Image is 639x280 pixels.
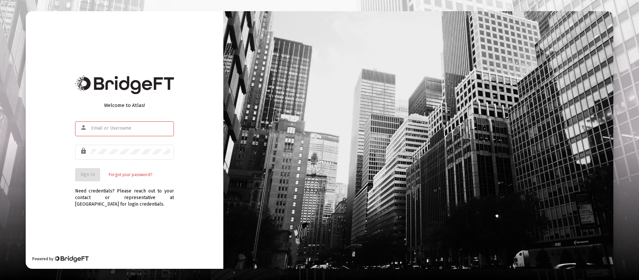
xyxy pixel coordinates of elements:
[75,75,174,94] img: Bridge Financial Technology Logo
[75,102,174,109] div: Welcome to Atlas!
[109,171,152,178] a: Forgot your password?
[32,256,89,262] div: Powered by
[80,124,88,132] mat-icon: person
[91,126,170,131] input: Email or Username
[75,181,174,208] div: Need credentials? Please reach out to your contact or representative at [GEOGRAPHIC_DATA] for log...
[75,168,100,181] button: Sign In
[80,147,88,155] mat-icon: lock
[80,172,95,177] span: Sign In
[54,256,89,262] img: Bridge Financial Technology Logo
